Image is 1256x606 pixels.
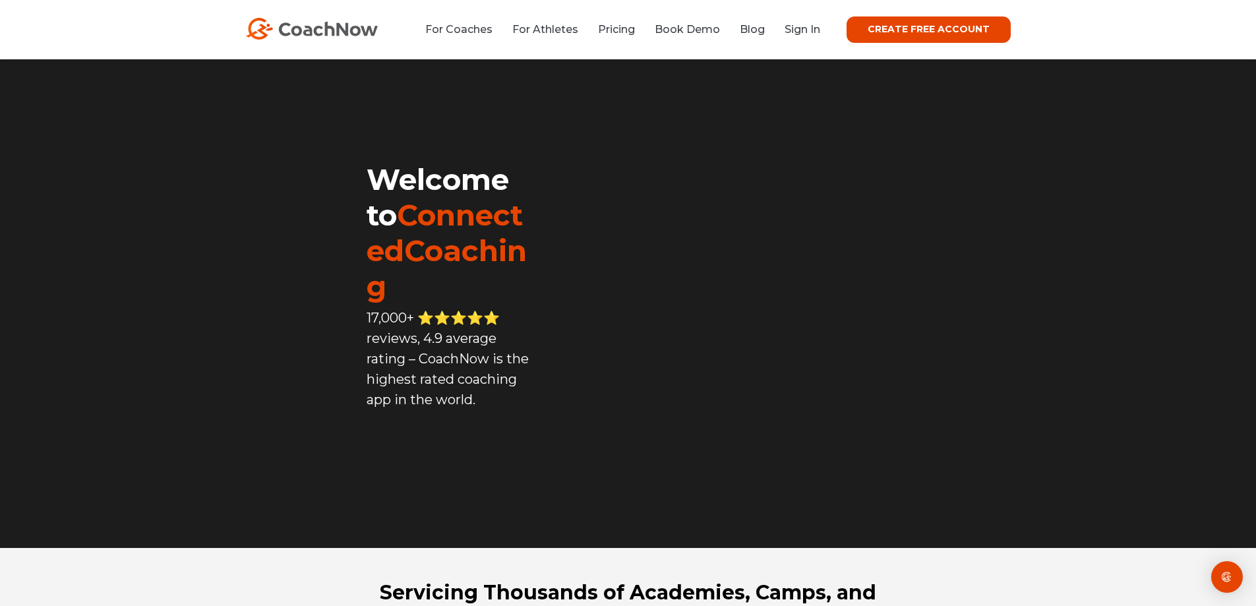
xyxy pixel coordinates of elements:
a: CREATE FREE ACCOUNT [847,16,1011,43]
span: ConnectedCoaching [367,197,527,304]
a: Blog [740,23,765,36]
img: CoachNow Logo [246,18,378,40]
a: For Coaches [425,23,493,36]
h1: Welcome to [367,162,533,304]
div: Open Intercom Messenger [1211,561,1243,593]
span: 17,000+ ⭐️⭐️⭐️⭐️⭐️ reviews, 4.9 average rating – CoachNow is the highest rated coaching app in th... [367,310,529,408]
a: For Athletes [512,23,578,36]
iframe: Embedded CTA [367,435,531,470]
a: Pricing [598,23,635,36]
a: Sign In [785,23,820,36]
a: Book Demo [655,23,720,36]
